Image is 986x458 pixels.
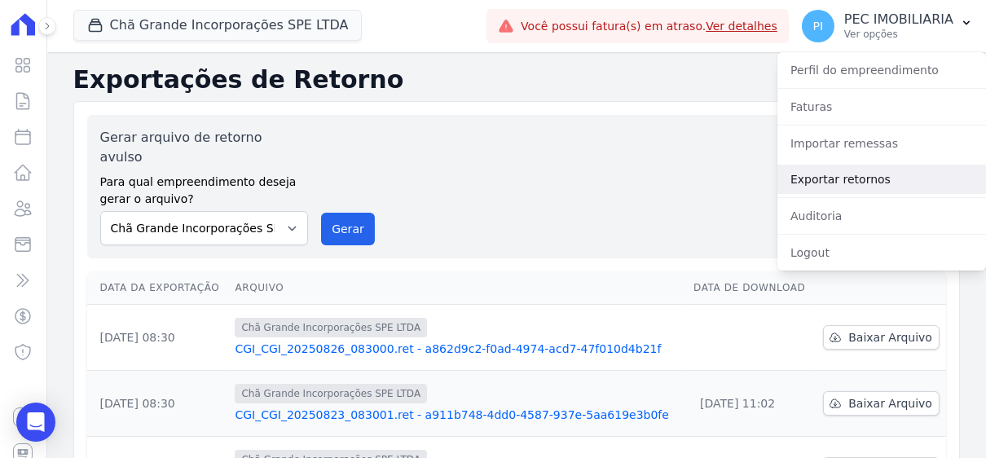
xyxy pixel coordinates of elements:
label: Gerar arquivo de retorno avulso [100,128,309,167]
th: Data de Download [687,271,814,305]
span: Você possui fatura(s) em atraso. [521,18,777,35]
a: CGI_CGI_20250823_083001.ret - a911b748-4dd0-4587-937e-5aa619e3b0fe [235,407,680,423]
a: Exportar retornos [777,165,986,194]
a: Logout [777,238,986,267]
a: Importar remessas [777,129,986,158]
p: PEC IMOBILIARIA [844,11,953,28]
button: PI PEC IMOBILIARIA Ver opções [789,3,986,49]
label: Para qual empreendimento deseja gerar o arquivo? [100,167,309,208]
span: Baixar Arquivo [848,329,932,346]
span: Baixar Arquivo [848,395,932,412]
a: Baixar Arquivo [823,391,940,416]
a: Baixar Arquivo [823,325,940,350]
a: Faturas [777,92,986,121]
a: Auditoria [777,201,986,231]
td: [DATE] 08:30 [87,305,229,371]
span: Chã Grande Incorporações SPE LTDA [235,384,427,403]
td: [DATE] 11:02 [687,371,814,437]
button: Gerar [321,213,375,245]
a: Perfil do empreendimento [777,55,986,85]
th: Data da Exportação [87,271,229,305]
span: Chã Grande Incorporações SPE LTDA [235,318,427,337]
h2: Exportações de Retorno [73,65,960,95]
a: CGI_CGI_20250826_083000.ret - a862d9c2-f0ad-4974-acd7-47f010d4b21f [235,341,680,357]
p: Ver opções [844,28,953,41]
td: [DATE] 08:30 [87,371,229,437]
span: PI [813,20,824,32]
a: Ver detalhes [706,20,777,33]
div: Open Intercom Messenger [16,403,55,442]
th: Arquivo [228,271,687,305]
button: Chã Grande Incorporações SPE LTDA [73,10,363,41]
